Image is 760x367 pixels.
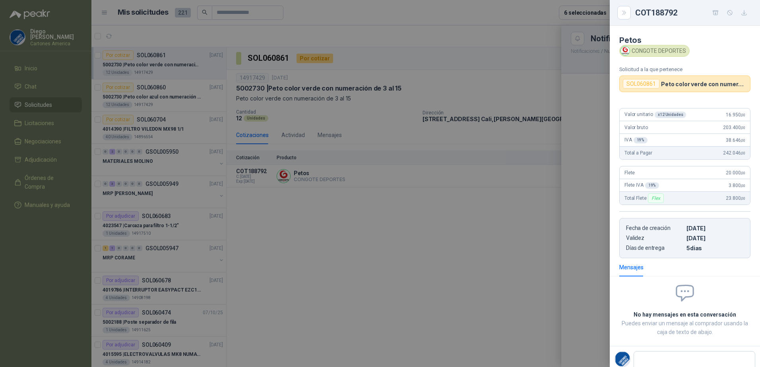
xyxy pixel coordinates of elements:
[615,352,630,367] img: Company Logo
[661,81,747,87] p: Peto color verde con numeración de 3 al 15
[723,125,745,130] span: 203.400
[741,171,745,175] span: ,00
[619,310,750,319] h2: No hay mensajes en esta conversación
[741,113,745,117] span: ,00
[624,112,686,118] span: Valor unitario
[619,45,690,57] div: CONGOTE DEPORTES
[624,137,648,143] span: IVA
[723,150,745,156] span: 242.046
[624,182,659,189] span: Flete IVA
[741,126,745,130] span: ,00
[634,137,648,143] div: 19 %
[741,138,745,143] span: ,00
[726,137,745,143] span: 38.646
[624,150,652,156] span: Total a Pagar
[686,235,744,241] p: [DATE]
[619,8,629,17] button: Close
[741,196,745,201] span: ,00
[729,183,745,188] span: 3.800
[626,245,683,251] p: Días de entrega
[726,170,745,176] span: 20.000
[624,193,665,203] span: Total Flete
[726,195,745,201] span: 23.800
[624,170,635,176] span: Flete
[741,151,745,155] span: ,00
[621,46,630,55] img: Company Logo
[619,319,750,336] p: Puedes enviar un mensaje al comprador usando la caja de texto de abajo.
[726,112,745,118] span: 16.950
[686,245,744,251] p: 5 dias
[626,235,683,241] p: Validez
[645,182,659,189] div: 19 %
[623,79,659,89] div: SOL060861
[648,193,663,203] div: Flex
[741,183,745,188] span: ,00
[626,225,683,232] p: Fecha de creación
[619,263,644,272] div: Mensajes
[635,6,750,19] div: COT188792
[619,66,750,72] p: Solicitud a la que pertenece
[624,125,648,130] span: Valor bruto
[686,225,744,232] p: [DATE]
[619,35,750,45] h4: Petos
[655,112,686,118] div: x 12 Unidades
